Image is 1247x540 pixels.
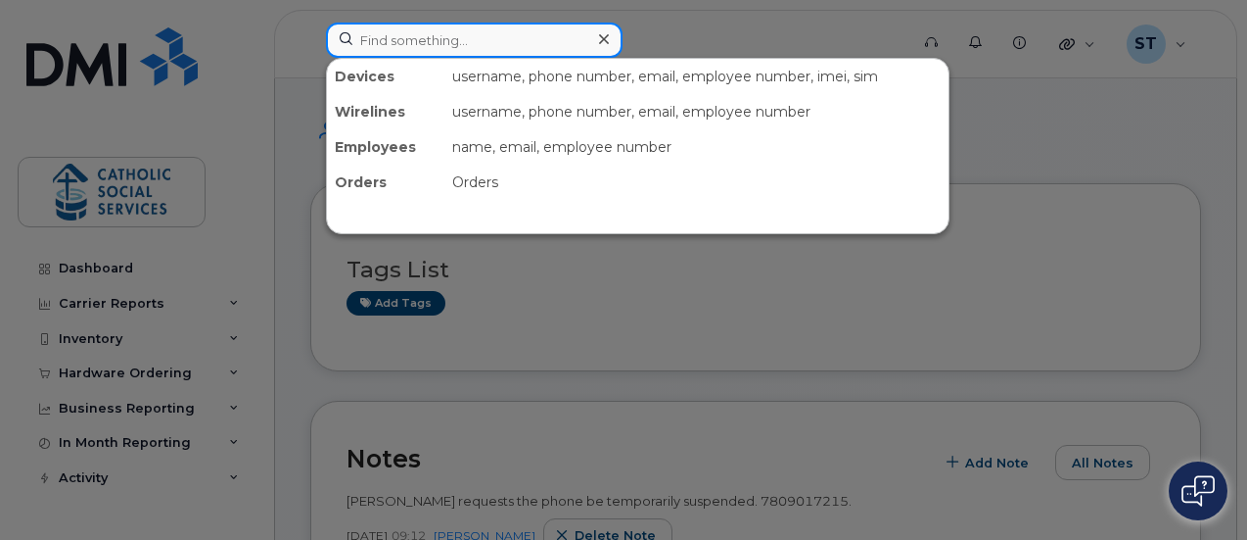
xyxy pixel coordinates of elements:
[444,94,948,129] div: username, phone number, email, employee number
[444,165,948,200] div: Orders
[327,94,444,129] div: Wirelines
[327,59,444,94] div: Devices
[444,129,948,165] div: name, email, employee number
[444,59,948,94] div: username, phone number, email, employee number, imei, sim
[1181,475,1215,507] img: Open chat
[327,129,444,165] div: Employees
[327,165,444,200] div: Orders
